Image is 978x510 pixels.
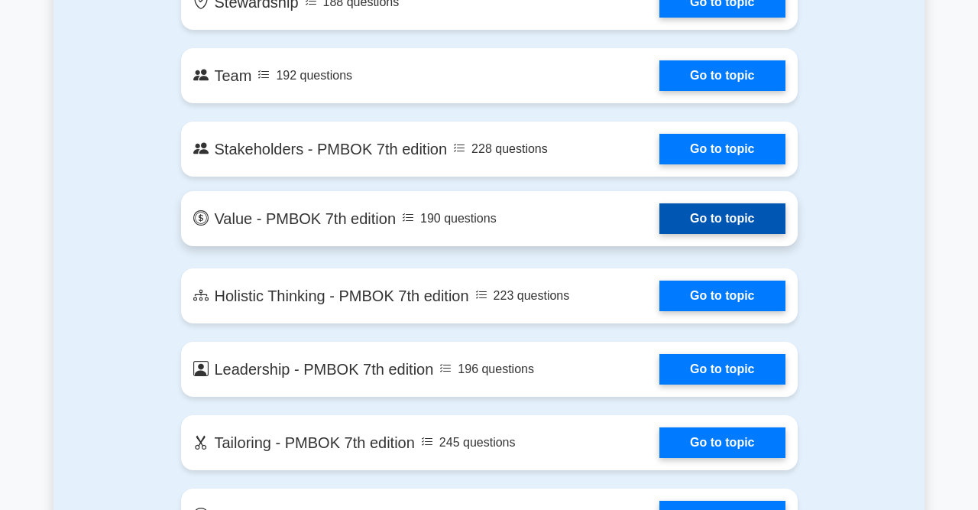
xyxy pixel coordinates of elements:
[659,281,785,311] a: Go to topic
[659,203,785,234] a: Go to topic
[659,134,785,164] a: Go to topic
[659,427,785,458] a: Go to topic
[659,60,785,91] a: Go to topic
[659,354,785,385] a: Go to topic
